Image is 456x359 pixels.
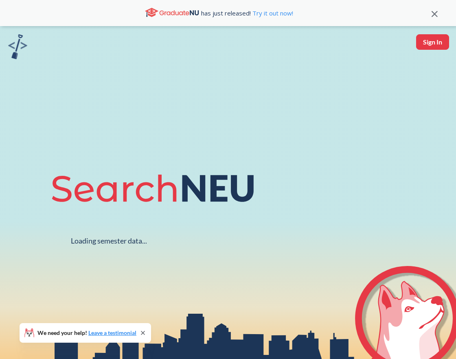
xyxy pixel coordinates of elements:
img: sandbox logo [8,34,27,59]
span: has just released! [201,9,293,18]
a: Try it out now! [251,9,293,17]
a: sandbox logo [8,34,27,62]
button: Sign In [416,34,449,50]
a: Leave a testimonial [88,329,136,336]
div: Loading semester data... [71,236,147,246]
span: We need your help! [37,330,136,336]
